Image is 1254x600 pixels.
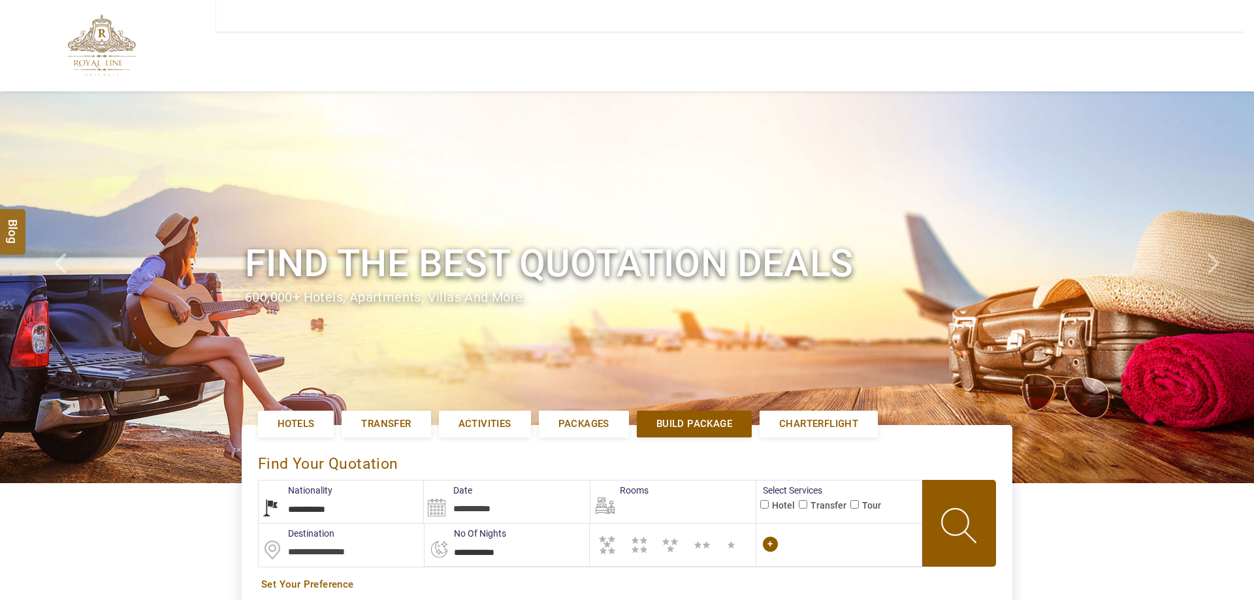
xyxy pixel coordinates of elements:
[760,500,769,509] input: Hotel
[439,411,531,437] a: Activities
[850,481,881,520] label: Tour
[763,537,778,552] span: +
[760,411,878,437] a: Charterflight
[558,417,609,431] span: Packages
[258,411,334,437] a: Hotels
[637,411,752,437] a: Build Package
[258,441,996,480] div: Find Your Quotation
[424,484,472,497] label: Date
[590,484,649,497] label: Rooms
[756,484,822,497] label: Select Services
[760,481,795,520] label: Hotel
[799,481,846,520] label: Transfer
[261,578,993,592] a: Set Your Preference
[259,484,332,497] label: Nationality
[278,417,314,431] span: Hotels
[361,417,411,431] span: Transfer
[539,411,629,437] a: Packages
[656,417,732,431] span: Build Package
[850,500,859,509] input: Tour
[425,527,506,540] label: No Of Nights
[259,527,334,540] label: Destination
[342,411,430,437] a: Transfer
[10,6,188,94] img: The Royal Line Holidays
[799,500,807,509] input: Transfer
[458,417,511,431] span: Activities
[779,417,858,431] span: Charterflight
[5,219,22,230] span: Blog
